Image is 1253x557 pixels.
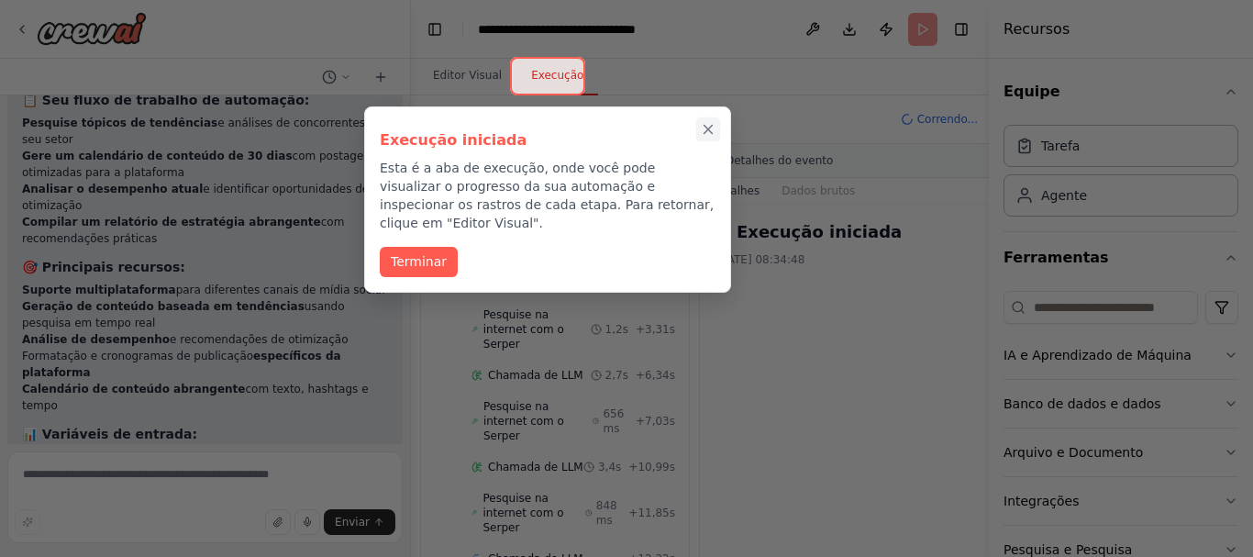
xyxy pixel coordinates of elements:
[380,161,714,230] font: Esta é a aba de execução, onde você pode visualizar o progresso da sua automação e inspecionar os...
[380,247,458,277] button: Terminar
[422,17,448,42] button: Ocultar barra lateral esquerda
[696,117,720,141] button: Passo a passo completo
[391,254,447,269] font: Terminar
[380,131,527,149] font: Execução iniciada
